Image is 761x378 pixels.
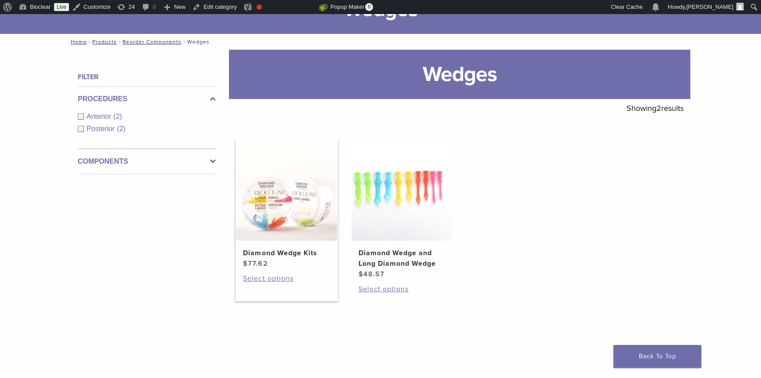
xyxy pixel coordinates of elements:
[78,94,216,104] label: Procedures
[359,284,446,294] a: Select options for “Diamond Wedge and Long Diamond Wedge”
[656,103,661,113] span: 2
[113,113,122,120] span: (2)
[351,139,453,279] a: Diamond Wedge and Long Diamond WedgeDiamond Wedge and Long Diamond Wedge $48.57
[87,125,117,132] span: Posterior
[243,259,248,268] span: $
[92,39,117,45] a: Products
[64,34,697,50] nav: Wedges
[243,273,330,284] a: Select options for “Diamond Wedge Kits”
[87,113,113,120] span: Anterior
[627,99,684,117] p: Showing results
[243,248,330,258] h2: Diamond Wedge Kits
[270,2,319,13] img: Views over 48 hours. Click for more Jetpack Stats.
[123,39,181,45] a: Reorder Components
[68,39,87,45] a: Home
[78,156,216,167] label: Components
[686,4,733,10] span: [PERSON_NAME]
[236,139,337,241] img: Diamond Wedge Kits
[257,4,262,10] div: Focus keyphrase not set
[117,125,126,132] span: (2)
[236,139,338,269] a: Diamond Wedge KitsDiamond Wedge Kits $77.62
[613,345,701,368] a: Back To Top
[229,50,690,99] h1: Wedges
[359,248,446,269] h2: Diamond Wedge and Long Diamond Wedge
[54,3,69,11] a: Live
[181,40,187,44] span: /
[365,3,373,11] span: 0
[117,40,123,44] span: /
[359,270,384,279] bdi: 48.57
[359,270,363,279] span: $
[78,72,216,82] h4: Filter
[243,259,268,268] bdi: 77.62
[352,139,453,241] img: Diamond Wedge and Long Diamond Wedge
[87,40,92,44] span: /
